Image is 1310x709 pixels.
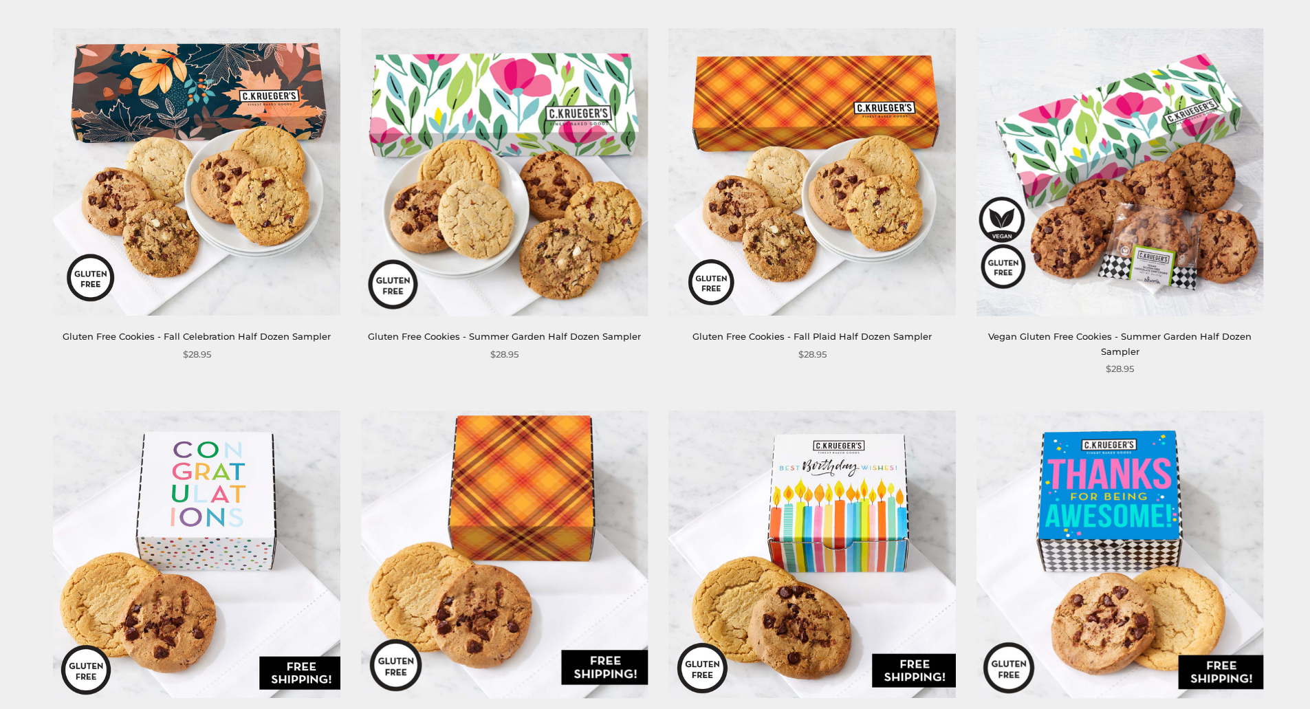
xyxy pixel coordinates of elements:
[490,347,518,362] span: $28.95
[54,29,340,316] img: Gluten Free Cookies - Fall Celebration Half Dozen Sampler
[798,347,827,362] span: $28.95
[183,347,211,362] span: $28.95
[976,411,1263,698] img: Gluten Free Cookies - Thanks for Being Awesome Duo Sampler
[63,331,331,342] a: Gluten Free Cookies - Fall Celebration Half Dozen Sampler
[692,331,932,342] a: Gluten Free Cookies - Fall Plaid Half Dozen Sampler
[1106,362,1134,376] span: $28.95
[988,331,1252,356] a: Vegan Gluten Free Cookies - Summer Garden Half Dozen Sampler
[669,411,956,698] img: Gluten Free Cookies - Birthday Wishes Duo Sampler
[361,411,648,698] img: Gluten Free Cookies - Fall Plaid Duo Sampler
[361,29,648,316] img: Gluten Free Cookies - Summer Garden Half Dozen Sampler
[669,29,956,316] img: Gluten Free Cookies - Fall Plaid Half Dozen Sampler
[54,411,340,698] img: Gluten Free Cookies - Congratulations Duo Cookie Sampler
[976,29,1263,316] img: Vegan Gluten Free Cookies - Summer Garden Half Dozen Sampler
[368,331,641,342] a: Gluten Free Cookies - Summer Garden Half Dozen Sampler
